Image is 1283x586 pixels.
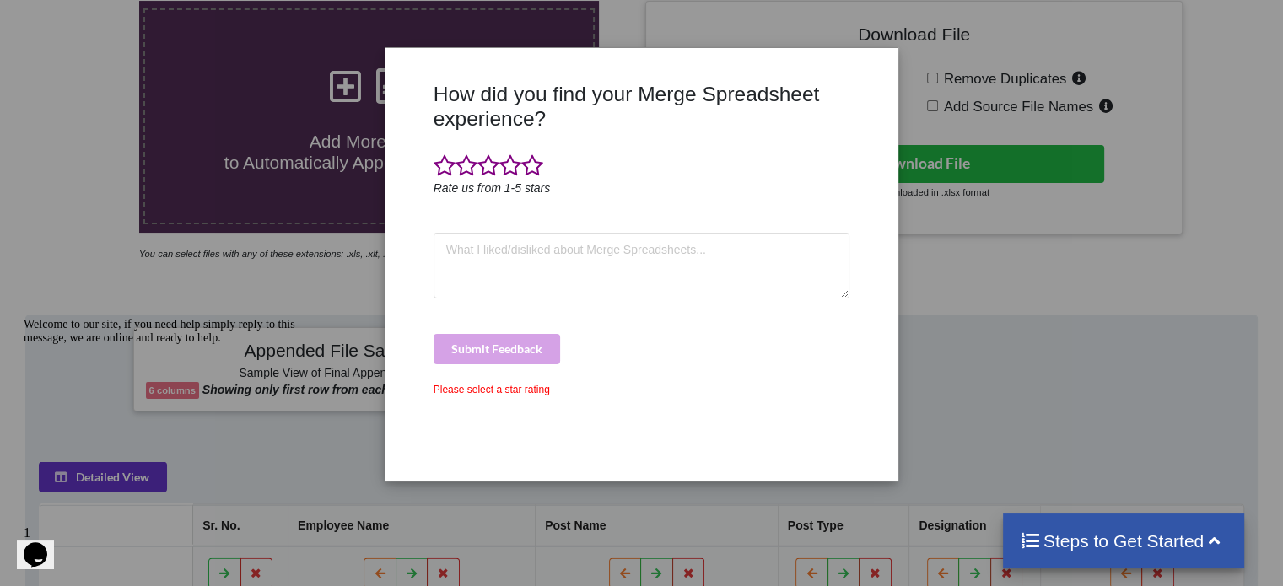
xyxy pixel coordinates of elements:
iframe: chat widget [17,311,321,510]
i: Rate us from 1-5 stars [434,181,551,195]
iframe: chat widget [17,519,71,569]
span: Welcome to our site, if you need help simply reply to this message, we are online and ready to help. [7,7,278,33]
div: Welcome to our site, if you need help simply reply to this message, we are online and ready to help. [7,7,310,34]
h3: How did you find your Merge Spreadsheet experience? [434,82,850,132]
div: Please select a star rating [434,382,850,397]
h4: Steps to Get Started [1020,530,1228,551]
